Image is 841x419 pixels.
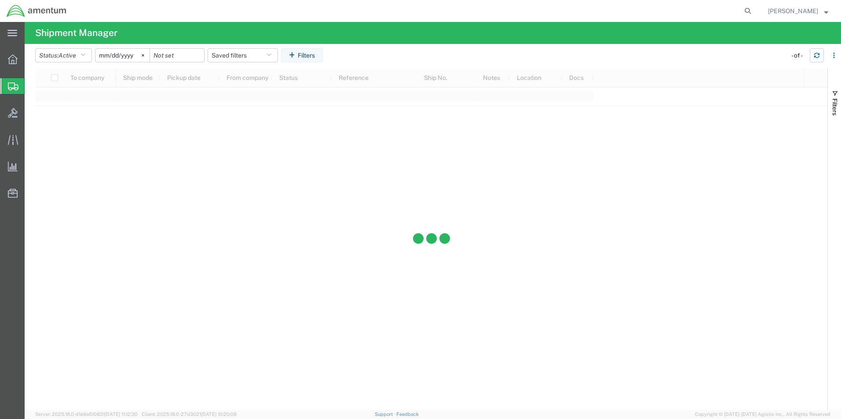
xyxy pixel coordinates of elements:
div: - of - [791,51,807,60]
a: Feedback [396,412,419,417]
span: [DATE] 11:12:30 [105,412,138,417]
span: Active [59,52,76,59]
button: Filters [281,48,323,62]
h4: Shipment Manager [35,22,117,44]
span: Client: 2025.18.0-27d3021 [142,412,237,417]
button: Status:Active [35,48,92,62]
input: Not set [150,49,204,62]
span: [DATE] 10:20:09 [201,412,237,417]
input: Not set [95,49,150,62]
span: Server: 2025.18.0-d1e9a510831 [35,412,138,417]
span: Copyright © [DATE]-[DATE] Agistix Inc., All Rights Reserved [695,411,830,418]
span: Joel Salinas [768,6,818,16]
button: Saved filters [208,48,278,62]
span: Filters [831,98,838,116]
img: logo [6,4,67,18]
button: [PERSON_NAME] [768,6,829,16]
a: Support [375,412,397,417]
